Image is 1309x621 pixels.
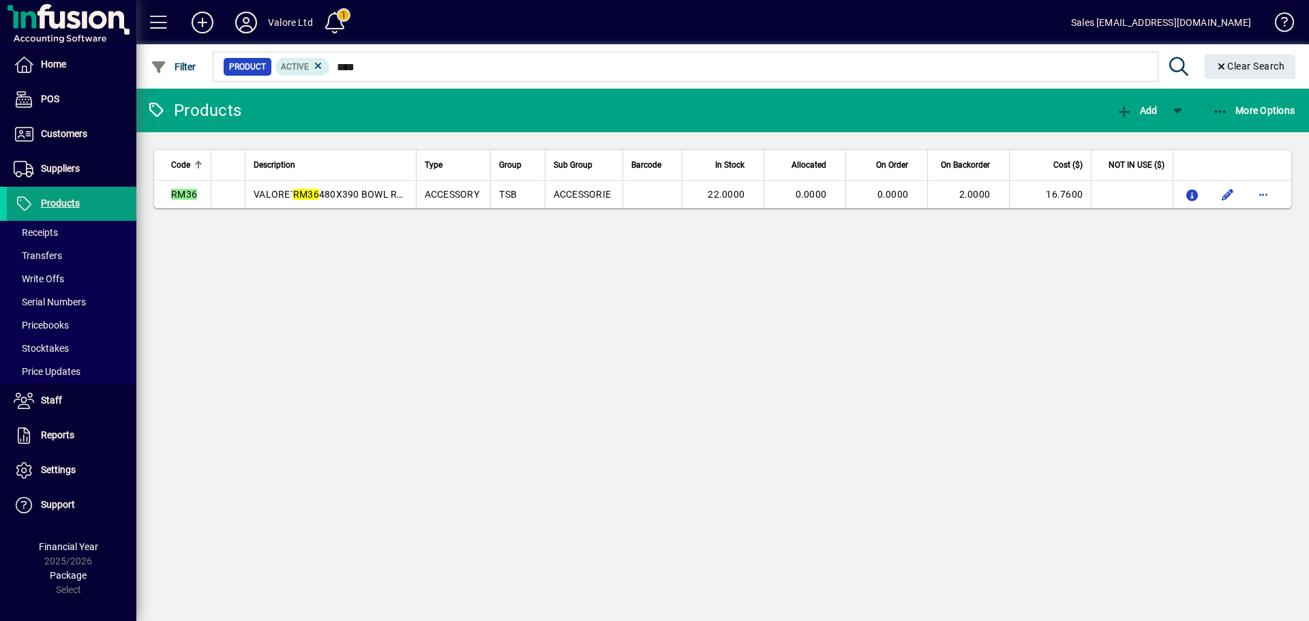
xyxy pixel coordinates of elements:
[796,189,827,200] span: 0.0000
[41,429,74,440] span: Reports
[7,117,136,151] a: Customers
[14,366,80,377] span: Price Updates
[181,10,224,35] button: Add
[293,189,319,200] em: RM36
[14,227,58,238] span: Receipts
[50,570,87,581] span: Package
[41,128,87,139] span: Customers
[41,59,66,70] span: Home
[7,244,136,267] a: Transfers
[1116,105,1157,116] span: Add
[877,189,909,200] span: 0.0000
[876,157,908,172] span: On Order
[14,273,64,284] span: Write Offs
[499,189,517,200] span: TSB
[281,62,309,72] span: Active
[1109,157,1164,172] span: NOT IN USE ($)
[41,464,76,475] span: Settings
[772,157,839,172] div: Allocated
[1053,157,1083,172] span: Cost ($)
[7,453,136,487] a: Settings
[229,60,266,74] span: Product
[554,189,612,200] span: ACCESSORIE
[1113,98,1160,123] button: Add
[254,189,479,200] span: VALORE` 480X390 BOWL ROLL MAT =0.01M3
[41,499,75,510] span: Support
[792,157,826,172] span: Allocated
[7,152,136,186] a: Suppliers
[7,337,136,360] a: Stocktakes
[39,541,98,552] span: Financial Year
[708,189,744,200] span: 22.0000
[631,157,661,172] span: Barcode
[14,297,86,307] span: Serial Numbers
[41,395,62,406] span: Staff
[147,100,241,121] div: Products
[1252,183,1274,205] button: More options
[941,157,990,172] span: On Backorder
[1009,181,1091,208] td: 16.7600
[1265,3,1292,47] a: Knowledge Base
[7,360,136,383] a: Price Updates
[147,55,200,79] button: Filter
[499,157,536,172] div: Group
[275,58,330,76] mat-chip: Activation Status: Active
[14,320,69,331] span: Pricebooks
[1209,98,1299,123] button: More Options
[631,157,674,172] div: Barcode
[959,189,991,200] span: 2.0000
[7,419,136,453] a: Reports
[268,12,313,33] div: Valore Ltd
[7,384,136,418] a: Staff
[41,163,80,174] span: Suppliers
[41,93,59,104] span: POS
[7,48,136,82] a: Home
[425,157,442,172] span: Type
[14,343,69,354] span: Stocktakes
[936,157,1002,172] div: On Backorder
[1071,12,1251,33] div: Sales [EMAIL_ADDRESS][DOMAIN_NAME]
[7,314,136,337] a: Pricebooks
[554,157,614,172] div: Sub Group
[41,198,80,209] span: Products
[7,82,136,117] a: POS
[715,157,744,172] span: In Stock
[554,157,592,172] span: Sub Group
[171,157,190,172] span: Code
[171,157,202,172] div: Code
[1205,55,1296,79] button: Clear
[425,157,483,172] div: Type
[254,157,295,172] span: Description
[151,61,196,72] span: Filter
[7,290,136,314] a: Serial Numbers
[14,250,62,261] span: Transfers
[854,157,920,172] div: On Order
[171,189,197,200] em: RM36
[224,10,268,35] button: Profile
[425,189,479,200] span: ACCESSORY
[254,157,408,172] div: Description
[499,157,522,172] span: Group
[1212,105,1295,116] span: More Options
[7,221,136,244] a: Receipts
[691,157,757,172] div: In Stock
[1217,183,1239,205] button: Edit
[1216,61,1285,72] span: Clear Search
[7,488,136,522] a: Support
[7,267,136,290] a: Write Offs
